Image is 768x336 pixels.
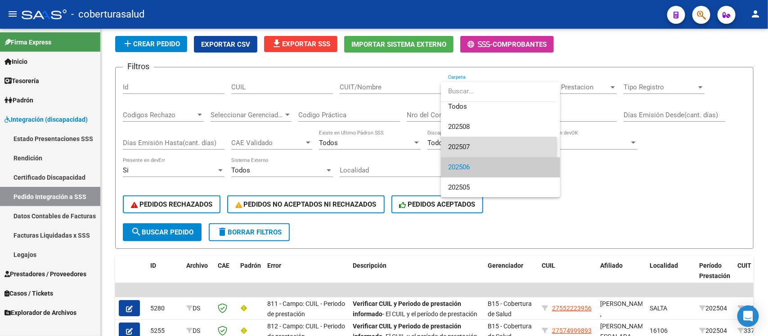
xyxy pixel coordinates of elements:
span: 202505 [448,183,470,191]
span: 202506 [448,163,470,171]
input: dropdown search [441,81,557,102]
span: Todos [448,97,553,117]
div: Open Intercom Messenger [737,305,759,327]
span: 202508 [448,123,470,131]
span: 202507 [448,143,470,151]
